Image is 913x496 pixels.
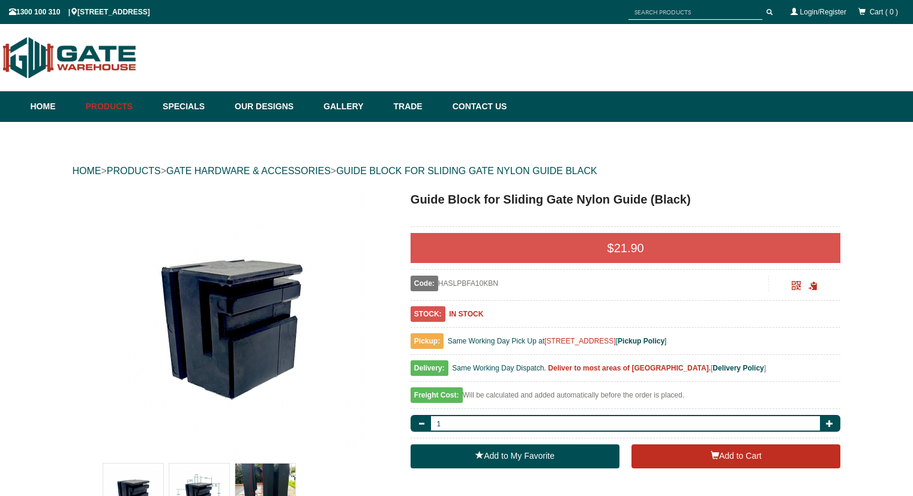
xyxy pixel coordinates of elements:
span: Same Working Day Pick Up at [ ] [448,337,667,345]
span: Same Working Day Dispatch. [452,364,546,372]
span: 1300 100 310 | [STREET_ADDRESS] [9,8,150,16]
a: Login/Register [800,8,846,16]
button: Add to Cart [631,444,840,468]
span: Cart ( 0 ) [870,8,898,16]
a: Specials [157,91,229,122]
a: Contact Us [447,91,507,122]
b: IN STOCK [449,310,483,318]
a: Guide Block for Sliding Gate Nylon Guide (Black) - - Gate Warehouse [74,190,391,455]
span: Code: [411,276,438,291]
a: HOME [73,166,101,176]
img: Guide Block for Sliding Gate Nylon Guide (Black) - - Gate Warehouse [100,190,364,455]
a: Delivery Policy [713,364,764,372]
a: PRODUCTS [107,166,161,176]
span: STOCK: [411,306,445,322]
span: Click to copy the URL [809,282,818,291]
a: [STREET_ADDRESS] [544,337,616,345]
input: SEARCH PRODUCTS [628,5,762,20]
a: Add to My Favorite [411,444,619,468]
a: Click to enlarge and scan to share. [792,283,801,291]
span: Freight Cost: [411,387,463,403]
span: Delivery: [411,360,448,376]
div: > > > [73,152,841,190]
a: Gallery [318,91,387,122]
h1: Guide Block for Sliding Gate Nylon Guide (Black) [411,190,841,208]
b: Deliver to most areas of [GEOGRAPHIC_DATA]. [548,364,711,372]
a: GUIDE BLOCK FOR SLIDING GATE NYLON GUIDE BLACK [336,166,597,176]
div: [ ] [411,361,841,382]
div: $ [411,233,841,263]
a: Pickup Policy [618,337,664,345]
a: GATE HARDWARE & ACCESSORIES [166,166,331,176]
a: Home [31,91,80,122]
div: HASLPBFA10KBN [411,276,769,291]
a: Trade [387,91,446,122]
a: Our Designs [229,91,318,122]
a: Products [80,91,157,122]
span: Pickup: [411,333,444,349]
span: 21.90 [614,241,644,255]
div: Will be calculated and added automatically before the order is placed. [411,388,841,409]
